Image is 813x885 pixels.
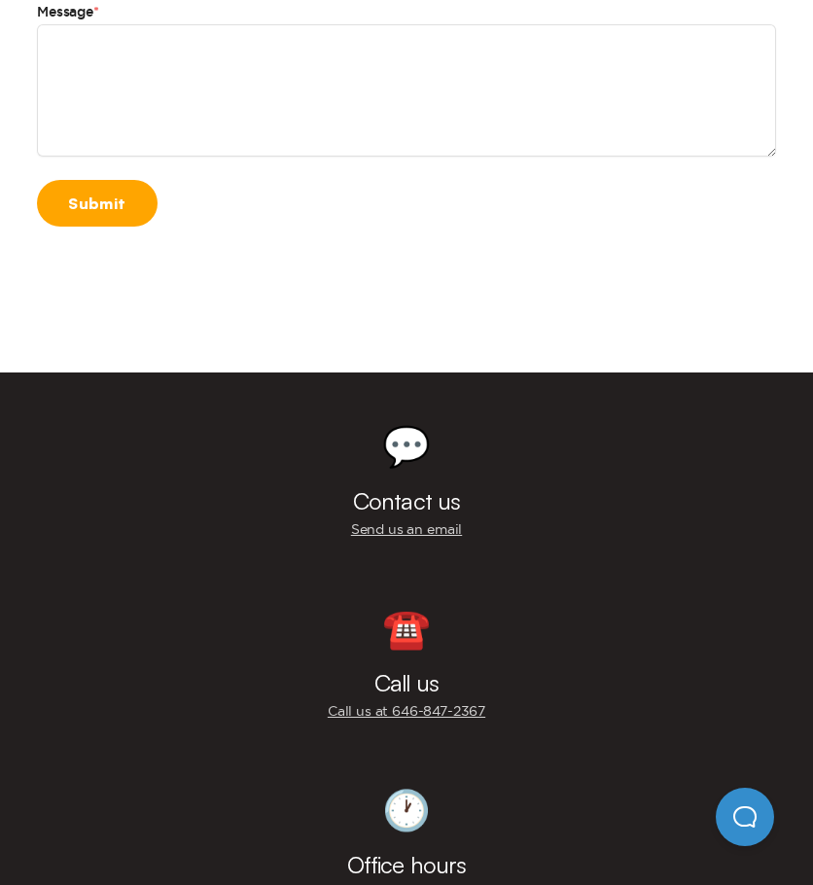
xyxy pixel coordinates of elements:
[382,791,431,830] div: 🕐
[382,609,431,648] div: ☎️
[37,180,158,227] a: Submit
[351,520,462,539] a: Send us an email
[347,853,466,876] h3: Office hours
[328,702,485,721] a: Call us at 646‍-847‍-2367
[716,788,774,846] iframe: Help Scout Beacon - Open
[37,1,776,24] label: Message
[353,489,460,513] h3: Contact us
[374,671,438,694] h3: Call us
[382,427,431,466] div: 💬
